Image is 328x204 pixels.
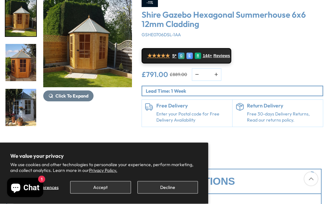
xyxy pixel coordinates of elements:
div: E [186,53,193,59]
button: Accept [70,181,131,194]
span: 144+ [203,54,212,59]
button: Decline [137,181,198,194]
div: G [178,53,184,59]
h2: We value your privacy [10,153,198,159]
div: R [195,53,201,59]
p: Free 30-days Delivery Returns, Read our returns policy. [247,111,320,124]
span: GSHE0706DSL-1AA [142,32,181,38]
a: Privacy Policy. [89,167,117,173]
a: ★★★★★ 5* G E R 144+ Reviews [142,48,231,64]
span: Reviews [213,54,230,59]
img: GazeboSummerhouse_1_80dea669-3cf9-4c13-9e72-5b7c98d86ff1_200x200.jpg [5,44,36,81]
p: We use cookies and other technologies to personalize your experience, perform marketing, and coll... [10,162,198,173]
del: £889.00 [170,72,187,77]
p: Lead Time: 1 Week [146,88,323,95]
h6: Return Delivery [247,103,320,109]
img: GAZEBOSUMMERHOUSElifestyle_d121fdfb-c271-4e8e-aa94-f65d3c5aa7da_200x200.jpg [5,89,36,126]
div: 2 / 15 [5,44,37,82]
inbox-online-store-chat: Shopify online store chat [5,178,45,199]
span: ★★★★★ [147,53,170,59]
div: 3 / 15 [5,89,37,127]
h6: Free Delivery [156,103,229,109]
ins: £791.00 [142,71,168,78]
h3: Shire Gazebo Hexagonal Summerhouse 6x6 12mm Cladding [142,11,323,29]
a: Enter your Postal code for Free Delivery Availability [156,111,229,124]
span: Click To Expand [55,93,88,99]
button: Click To Expand [43,91,94,102]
